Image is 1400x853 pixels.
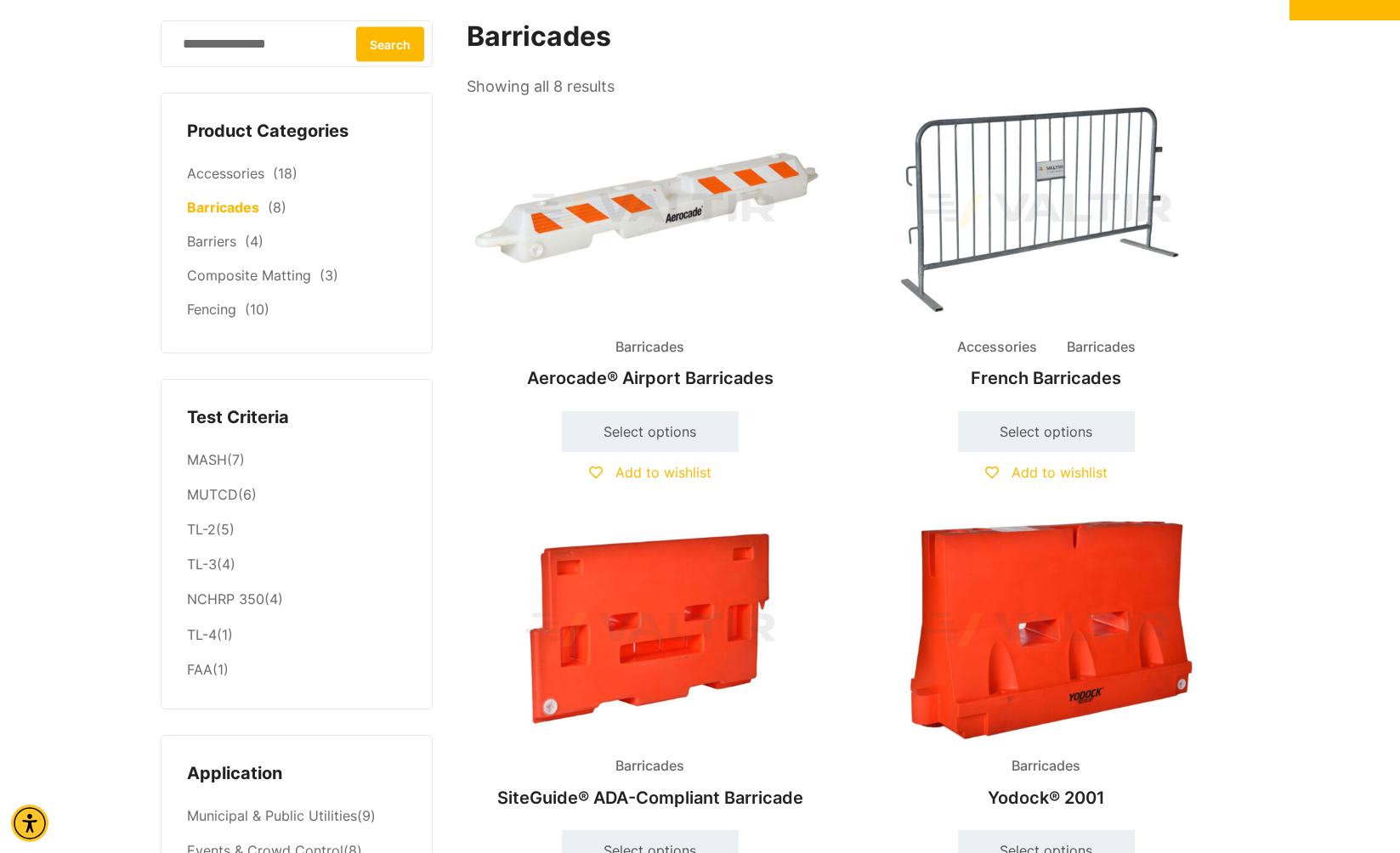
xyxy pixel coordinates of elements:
[268,199,286,216] span: (8)
[999,754,1093,779] span: Barricades
[467,520,834,816] a: BarricadesSiteGuide® ADA-Compliant Barricade
[187,513,406,548] li: (5)
[245,233,264,250] span: (4)
[187,199,259,216] a: Barricades
[187,521,216,538] a: TL-2
[187,451,227,468] a: MASH
[11,805,48,842] div: Accessibility Menu
[187,807,357,824] a: Municipal & Public Utilities
[603,754,697,779] span: Barricades
[187,652,406,683] li: (1)
[356,26,424,61] button: Search
[187,556,217,573] a: TL-3
[187,119,406,144] h4: Product Categories
[187,165,264,182] a: Accessories
[187,233,236,250] a: Barriers
[187,626,217,643] a: TL-4
[1012,464,1108,481] span: Add to wishlist
[187,267,311,284] a: Composite Matting
[187,478,406,513] li: (6)
[944,335,1050,360] span: Accessories
[467,779,834,816] h2: SiteGuide® ADA-Compliant Barricade
[863,359,1230,397] h2: French Barricades
[467,20,1232,54] h1: Barricades
[187,486,238,503] a: MUTCD
[187,661,213,678] a: FAA
[863,520,1230,740] img: Barricades
[187,590,264,607] a: NCHRP 350
[603,335,697,360] span: Barricades
[187,405,406,431] h4: Test Criteria
[863,779,1230,816] h2: Yodock® 2001
[467,100,834,320] img: Barricades
[467,72,615,101] p: Showing all 8 results
[1054,335,1148,360] span: Barricades
[161,20,433,67] input: Search for:
[467,520,834,740] img: Barricades
[958,411,1135,452] a: Select options for “French Barricades”
[245,301,269,318] span: (10)
[187,799,406,834] li: (9)
[467,359,834,397] h2: Aerocade® Airport Barricades
[187,548,406,583] li: (4)
[615,464,711,481] span: Add to wishlist
[589,464,711,481] a: Add to wishlist
[863,100,1230,397] a: Accessories BarricadesFrench Barricades
[187,301,236,318] a: Fencing
[467,100,834,397] a: BarricadesAerocade® Airport Barricades
[985,464,1108,481] a: Add to wishlist
[863,100,1230,320] img: Accessories
[273,165,298,182] span: (18)
[187,618,406,652] li: (1)
[863,520,1230,816] a: BarricadesYodock® 2001
[320,267,338,284] span: (3)
[187,443,406,477] li: (7)
[187,583,406,618] li: (4)
[187,761,406,787] h4: Application
[562,411,739,452] a: Select options for “Aerocade® Airport Barricades”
